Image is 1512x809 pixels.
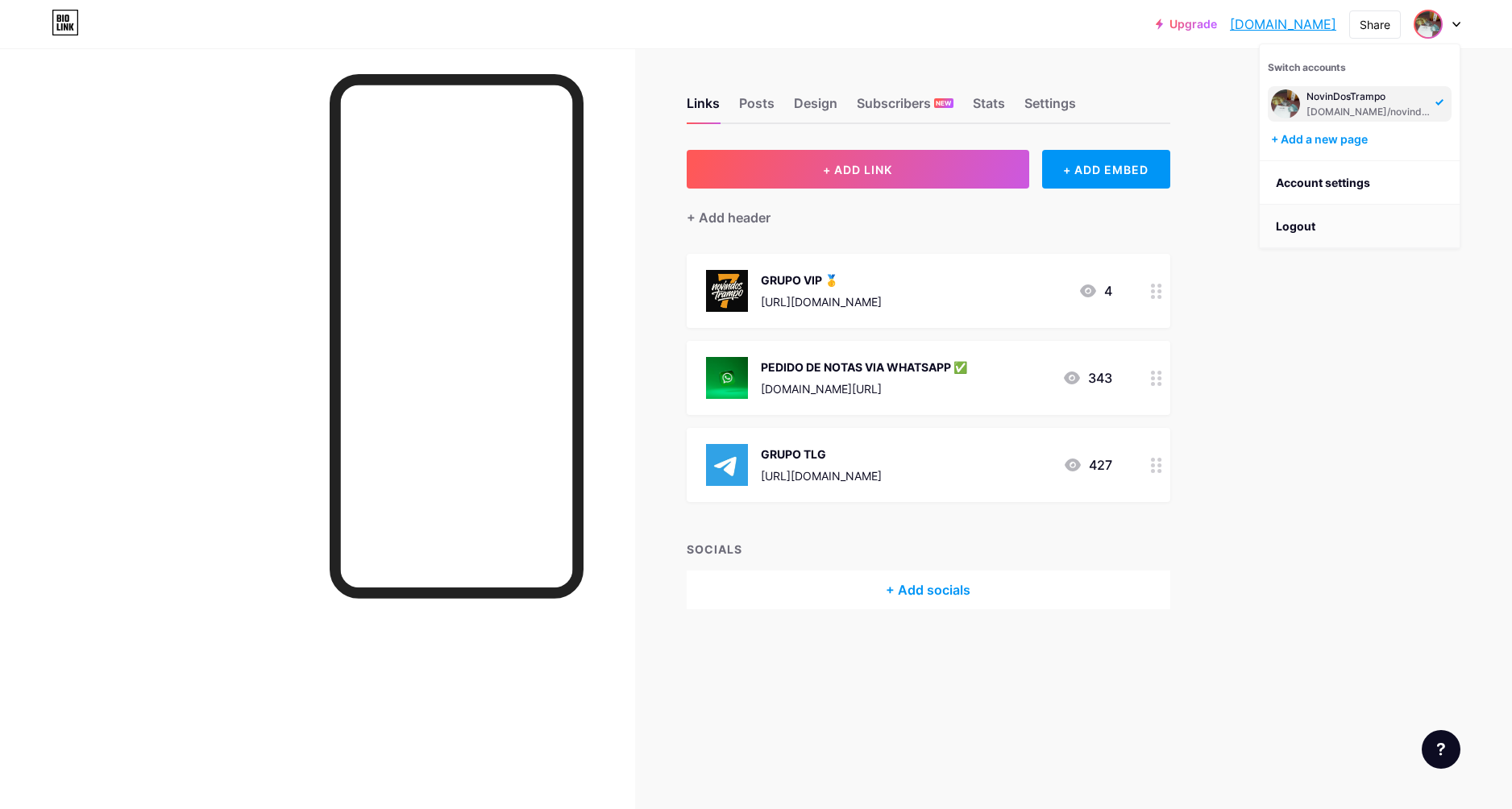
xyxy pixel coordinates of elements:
[936,98,951,108] span: NEW
[687,570,1170,609] div: + Add socials
[687,150,1029,189] button: + ADD LINK
[1360,16,1390,33] div: Share
[823,163,892,176] span: + ADD LINK
[857,93,953,122] div: Subscribers
[1042,150,1170,189] div: + ADD EMBED
[1230,15,1336,34] a: [DOMAIN_NAME]
[706,444,748,486] img: GRUPO TLG
[706,270,748,312] img: GRUPO VIP 🥇
[739,93,775,122] div: Posts
[687,93,720,122] div: Links
[761,446,882,463] div: GRUPO TLG
[1415,11,1441,37] img: novindostrampo
[1063,455,1112,475] div: 427
[761,272,882,288] div: GRUPO VIP 🥇
[687,208,771,227] div: + Add header
[1078,281,1112,301] div: 4
[1268,61,1346,73] span: Switch accounts
[1156,18,1217,31] a: Upgrade
[794,93,837,122] div: Design
[761,380,967,397] div: [DOMAIN_NAME][URL]
[706,357,748,399] img: PEDIDO DE NOTAS VIA WHATSAPP ✅
[1306,106,1431,118] div: [DOMAIN_NAME]/novindostrampo
[1271,131,1452,147] div: + Add a new page
[761,359,967,375] div: PEDIDO DE NOTAS VIA WHATSAPP ✅
[687,541,1170,558] div: SOCIALS
[1306,90,1431,103] div: NovinDosTrampo
[1260,205,1460,248] li: Logout
[761,467,882,484] div: [URL][DOMAIN_NAME]
[761,293,882,310] div: [URL][DOMAIN_NAME]
[1062,368,1112,388] div: 343
[973,93,1005,122] div: Stats
[1271,89,1300,118] img: novindostrampo
[1260,161,1460,205] a: Account settings
[1024,93,1076,122] div: Settings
